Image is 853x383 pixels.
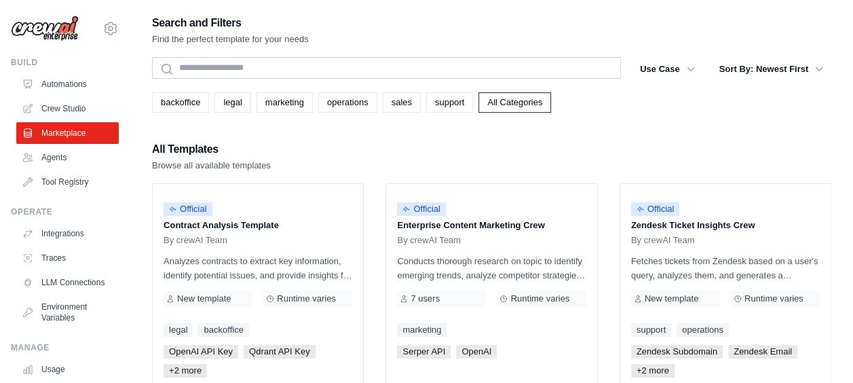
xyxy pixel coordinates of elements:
[152,140,271,159] h2: All Templates
[426,92,473,113] a: support
[510,293,569,304] span: Runtime varies
[16,147,119,168] a: Agents
[711,57,831,81] button: Sort By: Newest First
[16,247,119,269] a: Traces
[198,323,248,337] a: backoffice
[152,92,209,113] a: backoffice
[397,202,446,216] span: Official
[16,223,119,244] a: Integrations
[397,254,586,282] p: Conducts thorough research on topic to identify emerging trends, analyze competitor strategies, a...
[631,364,675,378] span: +2 more
[11,206,119,217] div: Operate
[631,254,820,282] p: Fetches tickets from Zendesk based on a user's query, analyzes them, and generates a summary. Out...
[631,235,695,246] span: By crewAI Team
[16,296,119,329] a: Environment Variables
[728,345,797,359] span: Zendesk Email
[177,293,231,304] span: New template
[677,323,729,337] a: operations
[16,98,119,120] a: Crew Studio
[645,293,698,304] span: New template
[164,202,212,216] span: Official
[164,364,207,378] span: +2 more
[631,219,820,232] p: Zendesk Ticket Insights Crew
[631,202,680,216] span: Official
[257,92,313,113] a: marketing
[397,323,447,337] a: marketing
[244,345,316,359] span: Qdrant API Key
[383,92,421,113] a: sales
[11,16,79,41] img: Logo
[631,323,671,337] a: support
[152,159,271,172] p: Browse all available templates
[16,272,119,293] a: LLM Connections
[631,345,723,359] span: Zendesk Subdomain
[164,323,193,337] a: legal
[164,235,227,246] span: By crewAI Team
[411,293,440,304] span: 7 users
[16,122,119,144] a: Marketplace
[16,73,119,95] a: Automations
[16,359,119,380] a: Usage
[397,235,461,246] span: By crewAI Team
[164,345,238,359] span: OpenAI API Key
[152,33,309,46] p: Find the perfect template for your needs
[632,57,703,81] button: Use Case
[397,219,586,232] p: Enterprise Content Marketing Crew
[744,293,803,304] span: Runtime varies
[152,14,309,33] h2: Search and Filters
[277,293,336,304] span: Runtime varies
[397,345,451,359] span: Serper API
[478,92,551,113] a: All Categories
[214,92,250,113] a: legal
[164,254,352,282] p: Analyzes contracts to extract key information, identify potential issues, and provide insights fo...
[164,219,352,232] p: Contract Analysis Template
[456,345,497,359] span: OpenAI
[318,92,377,113] a: operations
[11,342,119,353] div: Manage
[11,57,119,68] div: Build
[16,171,119,193] a: Tool Registry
